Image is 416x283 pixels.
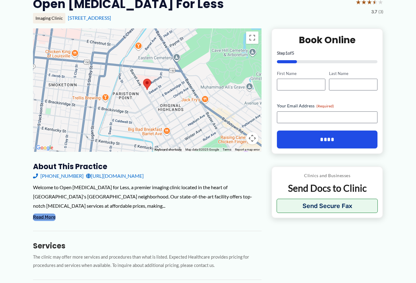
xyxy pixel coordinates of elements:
a: [URL][DOMAIN_NAME] [86,171,144,181]
a: Report a map error [235,148,260,151]
h3: About this practice [33,162,262,171]
div: Welcome to Open [MEDICAL_DATA] for Less, a premier imaging clinic located in the heart of [GEOGRA... [33,183,262,210]
button: Toggle fullscreen view [246,31,258,44]
h2: Book Online [277,34,378,46]
span: 5 [292,50,294,56]
h3: Services [33,241,262,251]
label: Your Email Address [277,103,378,109]
div: Imaging Clinic [33,13,65,23]
button: Map camera controls [246,132,258,144]
a: [PHONE_NUMBER] [33,171,84,181]
label: First Name [277,71,325,77]
p: Step of [277,51,378,55]
span: (3) [378,8,383,16]
img: Google [35,144,55,152]
a: [STREET_ADDRESS] [68,15,111,21]
label: Last Name [329,71,377,77]
p: Clinics and Businesses [277,172,378,180]
a: Open this area in Google Maps (opens a new window) [35,144,55,152]
span: 3.7 [371,8,377,16]
span: Map data ©2025 Google [185,148,219,151]
button: Read More [33,214,56,221]
span: 1 [285,50,288,56]
p: The clinic may offer more services and procedures than what is listed. Expected Healthcare provid... [33,253,262,270]
button: Keyboard shortcuts [154,148,182,152]
button: Send Secure Fax [277,199,378,213]
a: Terms [223,148,231,151]
span: (Required) [316,104,334,108]
p: Send Docs to Clinic [277,182,378,194]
